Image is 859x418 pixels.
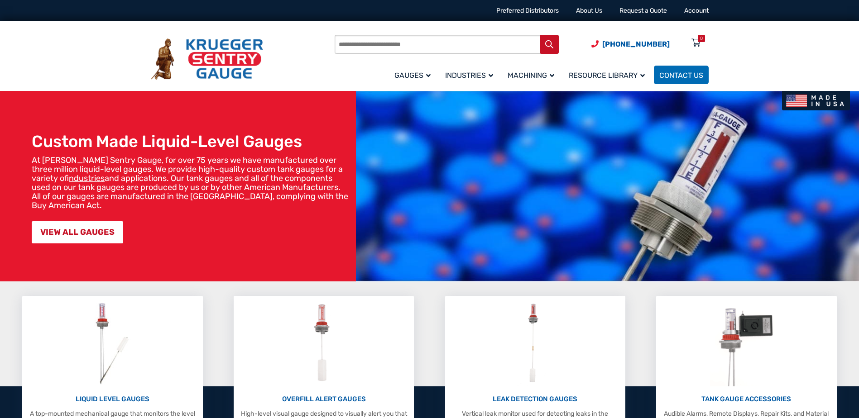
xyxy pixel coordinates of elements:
[450,394,621,404] p: LEAK DETECTION GAUGES
[591,38,670,50] a: Phone Number (920) 434-8860
[654,66,709,84] a: Contact Us
[700,35,703,42] div: 0
[88,300,136,386] img: Liquid Level Gauges
[684,7,709,14] a: Account
[304,300,344,386] img: Overfill Alert Gauges
[238,394,409,404] p: OVERFILL ALERT GAUGES
[440,64,502,85] a: Industries
[576,7,602,14] a: About Us
[502,64,563,85] a: Machining
[32,156,351,210] p: At [PERSON_NAME] Sentry Gauge, for over 75 years we have manufactured over three million liquid-l...
[27,394,198,404] p: LIQUID LEVEL GAUGES
[661,394,832,404] p: TANK GAUGE ACCESSORIES
[517,300,553,386] img: Leak Detection Gauges
[563,64,654,85] a: Resource Library
[659,71,703,80] span: Contact Us
[151,38,263,80] img: Krueger Sentry Gauge
[445,71,493,80] span: Industries
[69,173,105,183] a: industries
[496,7,559,14] a: Preferred Distributors
[569,71,645,80] span: Resource Library
[619,7,667,14] a: Request a Quote
[508,71,554,80] span: Machining
[394,71,431,80] span: Gauges
[32,221,123,243] a: VIEW ALL GAUGES
[782,91,850,110] img: Made In USA
[389,64,440,85] a: Gauges
[602,40,670,48] span: [PHONE_NUMBER]
[32,132,351,151] h1: Custom Made Liquid-Level Gauges
[710,300,783,386] img: Tank Gauge Accessories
